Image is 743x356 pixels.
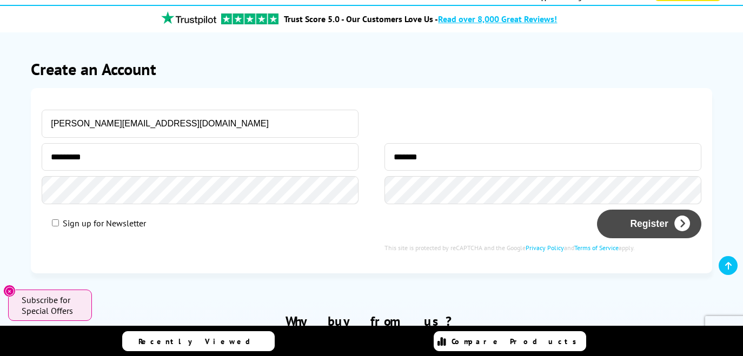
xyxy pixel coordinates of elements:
div: This site is protected by reCAPTCHA and the Google and apply. [384,244,701,252]
span: Compare Products [452,337,582,346]
h2: Why buy from us? [22,313,721,330]
a: Privacy Policy [526,244,564,252]
span: Subscribe for Special Offers [22,294,81,316]
button: Close [3,285,16,297]
a: Terms of Service [574,244,619,252]
h1: Create an Account [31,58,712,79]
span: Recently Viewed [138,337,261,346]
img: trustpilot rating [156,11,221,25]
a: Trust Score 5.0 - Our Customers Love Us -Read over 8,000 Great Reviews! [284,14,557,24]
a: Compare Products [434,331,586,351]
img: trustpilot rating [221,14,278,24]
label: Sign up for Newsletter [63,218,146,229]
a: Recently Viewed [122,331,275,351]
button: Register [597,210,701,238]
input: Email [42,110,358,138]
span: Read over 8,000 Great Reviews! [438,14,557,24]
